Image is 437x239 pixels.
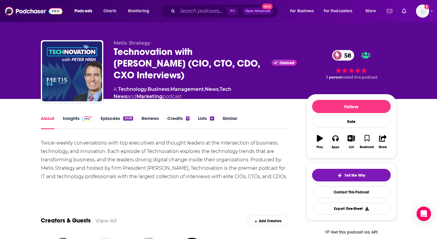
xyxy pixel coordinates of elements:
a: News [205,86,219,92]
a: Episodes2028 [101,115,133,129]
div: Share [379,145,387,149]
button: tell me why sparkleTell Me Why [312,169,391,181]
a: InsightsPodchaser Pro [63,115,93,129]
span: Tell Me Why [344,173,365,178]
span: For Business [290,7,314,15]
span: Metis Strategy [114,40,150,46]
button: Follow [312,100,391,113]
img: Technovation with Peter High (CIO, CTO, CDO, CXO Interviews) [42,41,102,101]
a: Show notifications dropdown [384,6,395,16]
span: 58 [338,50,354,61]
span: Claimed [280,61,294,64]
button: List [343,131,359,153]
span: Monitoring [128,7,149,15]
a: Marketing [137,94,162,99]
div: 58 1 personrated this podcast [306,40,396,89]
div: Add Creators [247,215,288,226]
span: More [366,7,376,15]
a: Reviews [141,115,159,129]
span: , [147,86,147,92]
span: Get this podcast via API [331,230,378,235]
button: open menu [124,6,157,16]
a: Similar [223,115,237,129]
a: Creators & Guests [41,217,91,224]
button: Bookmark [359,131,375,153]
button: Export One-Sheet [312,203,391,214]
button: open menu [361,6,383,16]
a: Lists4 [198,115,214,129]
span: Podcasts [74,7,92,15]
a: Show notifications dropdown [399,6,409,16]
span: , [204,86,205,92]
span: and [127,94,137,99]
button: Open AdvancedNew [243,7,273,15]
span: Open Advanced [245,10,270,13]
span: Charts [103,7,116,15]
span: 1 person [326,75,343,79]
div: Open Intercom Messenger [417,207,431,221]
div: List [349,145,354,149]
span: , [169,86,170,92]
input: Search podcasts, credits, & more... [178,6,227,16]
div: Search podcasts, credits, & more... [167,4,284,18]
a: Business [147,86,169,92]
img: Podchaser - Follow, Share and Rate Podcasts [5,5,62,17]
div: A podcast [114,86,297,100]
div: Twice-weekly conversations with top executives and thought leaders at the intersection of busines... [41,139,289,181]
img: User Profile [416,4,429,18]
a: Technology [118,86,147,92]
a: 58 [332,50,354,61]
a: Credits9 [167,115,190,129]
a: Management [170,86,204,92]
div: 2028 [123,116,133,121]
img: Podchaser Pro [82,116,93,121]
span: rated this podcast [343,75,378,79]
svg: Add a profile image [424,4,429,9]
a: View All [96,217,117,224]
button: Play [312,131,328,153]
div: 9 [186,116,190,121]
div: 4 [210,116,214,121]
span: New [262,4,273,9]
span: ⌘ K [227,7,238,15]
button: Share [375,131,390,153]
button: Apps [328,131,343,153]
button: Show profile menu [416,4,429,18]
button: open menu [320,6,361,16]
span: Logged in as danikarchmer [416,4,429,18]
div: Bookmark [360,145,374,149]
a: Contact This Podcast [312,186,391,198]
div: Rate [312,115,391,128]
span: For Podcasters [324,7,353,15]
a: About [41,115,54,129]
a: Charts [99,6,120,16]
button: open menu [70,6,100,16]
div: Apps [332,145,339,149]
div: Play [317,145,323,149]
img: tell me why sparkle [337,173,342,178]
button: open menu [286,6,321,16]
